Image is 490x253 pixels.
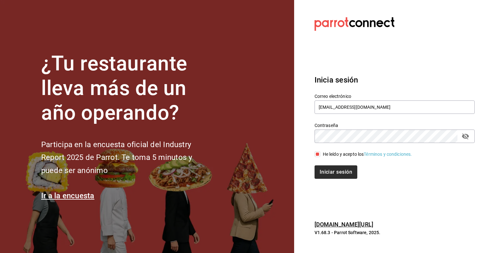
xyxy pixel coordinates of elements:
[41,191,94,200] a: Ir a la encuesta
[315,74,475,86] h3: Inicia sesión
[41,51,213,125] h1: ¿Tu restaurante lleva más de un año operando?
[315,229,475,236] p: V1.68.3 - Parrot Software, 2025.
[315,100,475,114] input: Ingresa tu correo electrónico
[364,152,412,157] a: Términos y condiciones.
[315,123,475,128] label: Contraseña
[323,151,412,158] div: He leído y acepto los
[460,131,471,142] button: passwordField
[315,221,373,228] a: [DOMAIN_NAME][URL]
[41,138,213,177] h2: Participa en la encuesta oficial del Industry Report 2025 de Parrot. Te toma 5 minutos y puede se...
[315,94,475,99] label: Correo electrónico
[315,165,357,179] button: Iniciar sesión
